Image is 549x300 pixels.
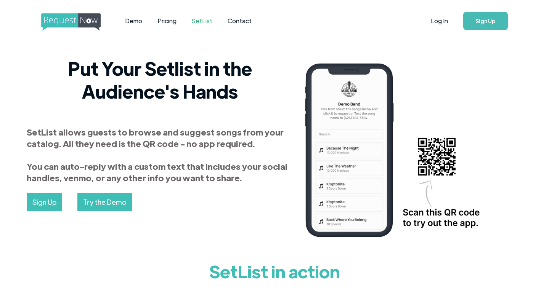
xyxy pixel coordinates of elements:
[463,12,508,30] a: Sign Up
[117,9,150,33] a: Demo
[27,126,287,183] strong: SetList allows guests to browse and suggest songs from your catalog. All they need is the QR code...
[65,256,484,286] h1: SetList in action
[184,9,220,33] a: SetList
[220,9,259,33] a: Contact
[150,9,184,33] a: Pricing
[27,193,62,211] a: Sign Up
[41,13,115,31] img: requestnow logo
[41,13,98,29] a: home
[423,8,456,34] a: Log In
[27,57,293,102] h2: Put Your Setlist in the Audience's Hands
[77,193,132,211] a: Try the Demo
